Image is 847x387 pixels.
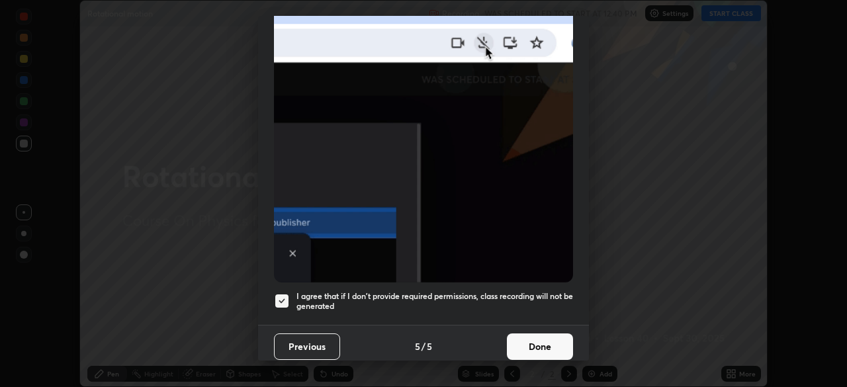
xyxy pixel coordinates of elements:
[274,333,340,360] button: Previous
[296,291,573,312] h5: I agree that if I don't provide required permissions, class recording will not be generated
[415,339,420,353] h4: 5
[427,339,432,353] h4: 5
[507,333,573,360] button: Done
[422,339,425,353] h4: /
